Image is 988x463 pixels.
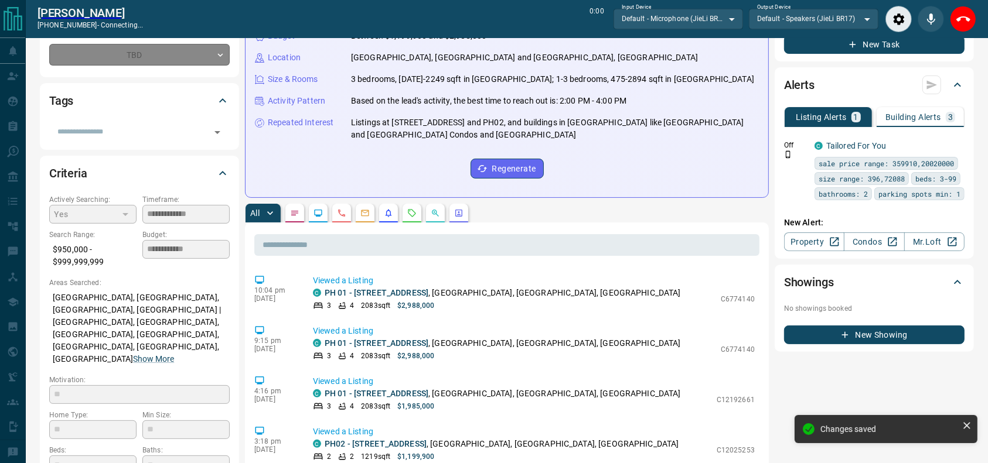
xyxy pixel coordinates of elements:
p: $1,199,900 [397,451,434,462]
div: condos.ca [313,339,321,347]
a: PH 01 - [STREET_ADDRESS] [325,389,428,398]
p: , [GEOGRAPHIC_DATA], [GEOGRAPHIC_DATA], [GEOGRAPHIC_DATA] [325,387,681,400]
p: Listing Alerts [796,113,847,121]
p: 1219 sqft [361,451,390,462]
p: 3 [948,113,953,121]
div: Audio Settings [885,6,912,32]
p: Baths: [142,445,230,455]
p: [GEOGRAPHIC_DATA], [GEOGRAPHIC_DATA] and [GEOGRAPHIC_DATA], [GEOGRAPHIC_DATA] [351,52,698,64]
p: 9:15 pm [254,337,295,345]
p: 2083 sqft [361,300,390,311]
p: 0:00 [590,6,604,32]
p: 2083 sqft [361,401,390,411]
h2: Alerts [784,76,815,94]
p: $950,000 - $999,999,999 [49,240,137,272]
button: Show More [133,353,174,365]
p: Areas Searched: [49,277,230,288]
p: [PHONE_NUMBER] - [38,20,143,30]
h2: Showings [784,273,834,291]
p: 4:16 pm [254,387,295,395]
div: condos.ca [313,289,321,297]
p: 3 bedrooms, [DATE]-2249 sqft in [GEOGRAPHIC_DATA]; 1-3 bedrooms, 475-2894 sqft in [GEOGRAPHIC_DATA] [351,73,754,85]
p: 1 [854,113,858,121]
p: No showings booked [784,303,965,314]
div: Mute [918,6,944,32]
p: [GEOGRAPHIC_DATA], [GEOGRAPHIC_DATA], [GEOGRAPHIC_DATA], [GEOGRAPHIC_DATA] | [GEOGRAPHIC_DATA], [... [49,288,230,369]
p: Viewed a Listing [313,325,755,337]
p: Viewed a Listing [313,275,755,287]
span: connecting... [101,21,143,29]
p: Location [268,52,301,64]
a: Condos [844,232,904,251]
svg: Notes [290,208,299,218]
p: Repeated Interest [268,116,333,129]
div: End Call [950,6,976,32]
p: $2,988,000 [397,300,434,311]
p: 3 [327,401,331,411]
button: Regenerate [471,159,544,179]
p: All [250,209,260,217]
p: Motivation: [49,375,230,385]
div: condos.ca [313,440,321,448]
div: Default - Speakers (JieLi BR17) [749,9,878,29]
span: sale price range: 359910,20020000 [819,157,954,169]
p: 4 [350,401,354,411]
a: PH 01 - [STREET_ADDRESS] [325,288,428,297]
p: Actively Searching: [49,194,137,205]
p: Search Range: [49,229,137,240]
p: Activity Pattern [268,95,325,107]
p: New Alert: [784,217,965,229]
p: 3 [327,300,331,311]
p: , [GEOGRAPHIC_DATA], [GEOGRAPHIC_DATA], [GEOGRAPHIC_DATA] [325,438,679,450]
a: Property [784,232,844,251]
label: Input Device [622,4,652,11]
svg: Lead Browsing Activity [314,208,323,218]
a: Mr.Loft [904,232,965,251]
span: beds: 3-99 [915,173,956,184]
svg: Opportunities [431,208,440,218]
a: PH 01 - [STREET_ADDRESS] [325,338,428,348]
p: [DATE] [254,294,295,303]
svg: Listing Alerts [384,208,393,218]
svg: Emails [360,208,370,218]
label: Output Device [757,4,791,11]
div: Tags [49,87,230,115]
span: bathrooms: 2 [819,188,868,200]
div: condos.ca [815,142,823,150]
p: C6774140 [721,344,755,355]
div: Alerts [784,71,965,99]
p: 2 [327,451,331,462]
p: Listings at [STREET_ADDRESS] and PH02, and buildings in [GEOGRAPHIC_DATA] like [GEOGRAPHIC_DATA] ... [351,116,759,141]
p: 3:18 pm [254,437,295,445]
p: Building Alerts [885,113,941,121]
p: $2,988,000 [397,351,434,361]
div: Yes [49,205,137,224]
p: , [GEOGRAPHIC_DATA], [GEOGRAPHIC_DATA], [GEOGRAPHIC_DATA] [325,287,681,299]
a: [PERSON_NAME] [38,6,143,20]
button: New Task [784,35,965,54]
span: size range: 396,72088 [819,173,905,184]
p: , [GEOGRAPHIC_DATA], [GEOGRAPHIC_DATA], [GEOGRAPHIC_DATA] [325,337,681,349]
p: 2083 sqft [361,351,390,361]
div: Criteria [49,159,230,187]
span: parking spots min: 1 [878,188,960,200]
p: C6774140 [721,294,755,304]
p: $1,985,000 [397,401,434,411]
a: PH02 - [STREET_ADDRESS] [325,439,427,448]
p: Size & Rooms [268,73,318,85]
div: Default - Microphone (JieLi BR17) [614,9,743,29]
div: TBD [49,44,230,66]
svg: Agent Actions [454,208,464,218]
p: 3 [327,351,331,361]
p: Viewed a Listing [313,426,755,438]
button: Open [209,124,226,140]
div: Showings [784,268,965,296]
div: Changes saved [820,424,958,434]
svg: Calls [337,208,346,218]
p: Timeframe: [142,194,230,205]
p: 4 [350,300,354,311]
button: New Showing [784,325,965,344]
p: 4 [350,351,354,361]
p: C12192661 [717,395,755,405]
